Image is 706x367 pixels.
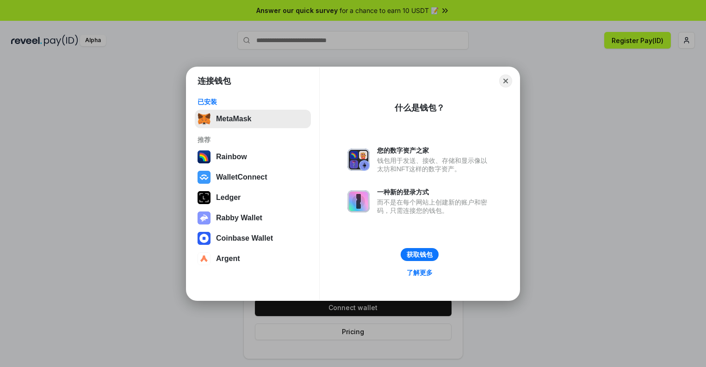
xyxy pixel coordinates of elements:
img: svg+xml,%3Csvg%20fill%3D%22none%22%20height%3D%2233%22%20viewBox%3D%220%200%2035%2033%22%20width%... [198,112,211,125]
div: Ledger [216,193,241,202]
button: Rainbow [195,148,311,166]
button: Argent [195,249,311,268]
button: Close [499,75,512,87]
h1: 连接钱包 [198,75,231,87]
img: svg+xml,%3Csvg%20width%3D%22120%22%20height%3D%22120%22%20viewBox%3D%220%200%20120%20120%22%20fil... [198,150,211,163]
div: 已安装 [198,98,308,106]
a: 了解更多 [401,267,438,279]
img: svg+xml,%3Csvg%20xmlns%3D%22http%3A%2F%2Fwww.w3.org%2F2000%2Fsvg%22%20fill%3D%22none%22%20viewBox... [347,149,370,171]
div: 获取钱包 [407,250,433,259]
div: MetaMask [216,115,251,123]
div: 了解更多 [407,268,433,277]
div: Argent [216,255,240,263]
div: WalletConnect [216,173,267,181]
img: svg+xml,%3Csvg%20xmlns%3D%22http%3A%2F%2Fwww.w3.org%2F2000%2Fsvg%22%20fill%3D%22none%22%20viewBox... [347,190,370,212]
div: 您的数字资产之家 [377,146,492,155]
button: Ledger [195,188,311,207]
div: 钱包用于发送、接收、存储和显示像以太坊和NFT这样的数字资产。 [377,156,492,173]
button: Coinbase Wallet [195,229,311,248]
div: 什么是钱包？ [395,102,445,113]
button: Rabby Wallet [195,209,311,227]
button: 获取钱包 [401,248,439,261]
button: MetaMask [195,110,311,128]
img: svg+xml,%3Csvg%20xmlns%3D%22http%3A%2F%2Fwww.w3.org%2F2000%2Fsvg%22%20fill%3D%22none%22%20viewBox... [198,211,211,224]
div: 一种新的登录方式 [377,188,492,196]
img: svg+xml,%3Csvg%20width%3D%2228%22%20height%3D%2228%22%20viewBox%3D%220%200%2028%2028%22%20fill%3D... [198,171,211,184]
img: svg+xml,%3Csvg%20width%3D%2228%22%20height%3D%2228%22%20viewBox%3D%220%200%2028%2028%22%20fill%3D... [198,252,211,265]
div: 而不是在每个网站上创建新的账户和密码，只需连接您的钱包。 [377,198,492,215]
button: WalletConnect [195,168,311,187]
div: Rabby Wallet [216,214,262,222]
div: 推荐 [198,136,308,144]
div: Rainbow [216,153,247,161]
div: Coinbase Wallet [216,234,273,243]
img: svg+xml,%3Csvg%20width%3D%2228%22%20height%3D%2228%22%20viewBox%3D%220%200%2028%2028%22%20fill%3D... [198,232,211,245]
img: svg+xml,%3Csvg%20xmlns%3D%22http%3A%2F%2Fwww.w3.org%2F2000%2Fsvg%22%20width%3D%2228%22%20height%3... [198,191,211,204]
